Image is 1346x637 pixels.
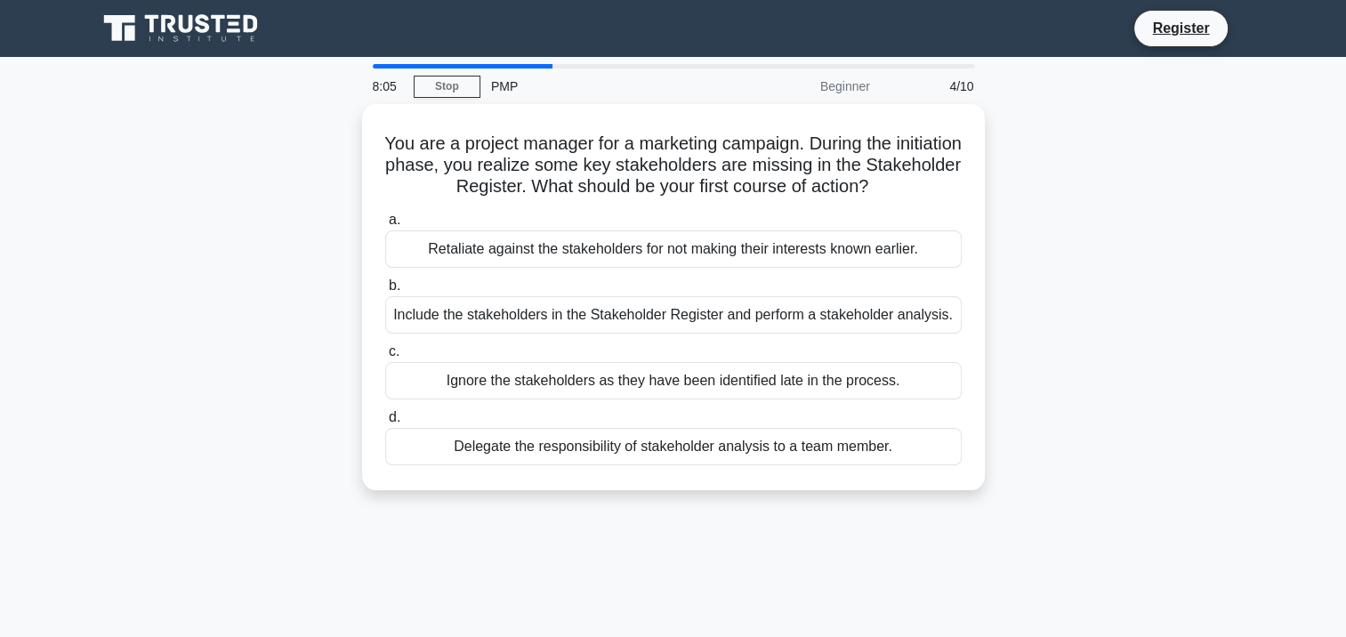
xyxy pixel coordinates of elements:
div: Retaliate against the stakeholders for not making their interests known earlier. [385,230,962,268]
a: Register [1141,17,1220,39]
div: Ignore the stakeholders as they have been identified late in the process. [385,362,962,399]
h5: You are a project manager for a marketing campaign. During the initiation phase, you realize some... [383,133,963,198]
a: Stop [414,76,480,98]
div: 4/10 [881,69,985,104]
div: Delegate the responsibility of stakeholder analysis to a team member. [385,428,962,465]
div: 8:05 [362,69,414,104]
span: d. [389,409,400,424]
div: PMP [480,69,725,104]
span: b. [389,278,400,293]
div: Include the stakeholders in the Stakeholder Register and perform a stakeholder analysis. [385,296,962,334]
div: Beginner [725,69,881,104]
span: a. [389,212,400,227]
span: c. [389,343,399,359]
